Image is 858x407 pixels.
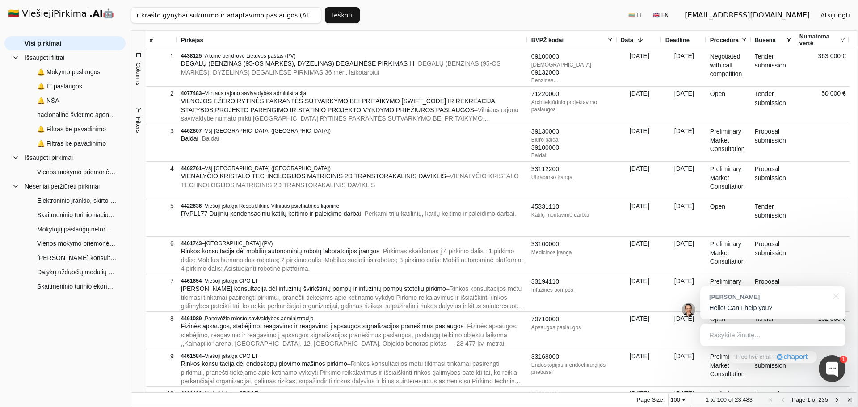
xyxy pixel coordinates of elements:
[531,84,614,93] div: 09134200
[617,162,662,199] div: [DATE]
[37,194,117,207] span: Elektroninio įrankio, skirto lietuvių (ne gimtosios) kalbos mokėjimui ir įgytoms kompetencijoms v...
[181,323,517,347] span: – Fizinės apsaugos, stebėjimo, reagavimo ir reagavimo į apsaugos signalizacijos pranešimus paslau...
[685,10,810,21] div: [EMAIL_ADDRESS][DOMAIN_NAME]
[37,265,117,279] span: Dalykų užduočių modulių (didelį mokymosi potencialą turintiems mokiniams) sukūrimo paslaugos (Atv...
[729,351,816,363] a: Free live chat·
[751,162,796,199] div: Proposal submission
[751,49,796,86] div: Tender submission
[181,127,524,134] div: –
[37,222,117,236] span: Mokytojų paslaugų neformaliojo vaikų švietimo veiklai vykdyti dinaminės pirkimo sistemos sukūrima...
[135,117,142,133] span: Filters
[205,90,306,97] span: Vilniaus rajono savivaldybės administracija
[205,53,295,59] span: Akcinė bendrovė Lietuvos paštas (PV)
[150,37,153,43] span: #
[181,390,202,397] span: 4461496
[181,360,347,367] span: Rinkos konsultacija dėl endoskopų plovimo mašinos pirkimo
[37,165,117,179] span: Vienos mokymo priemonės turinio parengimo su skaitmenine versija 3–5 m. vaikams A1–A2 paslaugų pi...
[25,37,61,50] span: Visi pirkimai
[637,396,665,403] div: Page Size:
[717,396,727,403] span: 100
[531,277,614,286] div: 33194110
[325,7,360,23] button: Ieškoti
[150,125,174,138] div: 3
[648,8,674,22] button: 🇬🇧 EN
[181,90,202,97] span: 4077483
[751,349,796,386] div: Proposal submission
[813,7,857,23] button: Atsijungti
[531,286,614,294] div: Infuzinės pompos
[792,396,805,403] span: Page
[89,8,103,19] strong: .AI
[181,172,446,180] span: VIENALYČIO KRISTALO TECHNOLOGIJOS MATRICINIS 2D TRANSTORAKALINIS DAVIKLIS
[205,203,339,209] span: Viešoji įstaiga Respublikinė Vilniaus psichiatrijos ligoninė
[755,37,776,43] span: Būsena
[751,237,796,274] div: Proposal submission
[198,135,219,142] span: – Baldai
[707,162,751,199] div: Preliminary Market Consultation
[711,396,715,403] span: to
[799,33,839,46] span: Numatoma vertė
[662,274,707,311] div: [DATE]
[181,285,523,327] span: – Rinkos konsultacijos metu tikimasi tinkamai pasirengti pirkimui, pranešti tiekėjams apie ketina...
[205,315,313,322] span: Panevėžio miesto savivaldybės administracija
[707,349,751,386] div: Preliminary Market Consultation
[181,210,361,217] span: RVPL177 Dujinių kondensacinių katilų keitimo ir paleidimo darbai
[617,349,662,386] div: [DATE]
[531,390,614,399] div: 33192600
[621,37,633,43] span: Data
[662,162,707,199] div: [DATE]
[181,97,497,113] span: VILNOJOS EŽERO RYTINĖS PAKRANTĖS SUTVARKYMO BEI PRITAIKYMO [SWIFT_CODE] IR REKREACIJAI STATYBOS P...
[736,353,770,361] span: Free live chat
[531,324,614,331] div: Apsaugos paslaugos
[617,274,662,311] div: [DATE]
[617,237,662,274] div: [DATE]
[682,303,695,316] img: Jonas
[531,352,614,361] div: 33168000
[205,165,331,172] span: VšĮ [GEOGRAPHIC_DATA] ([GEOGRAPHIC_DATA])
[531,77,614,84] div: Benzinas
[531,202,614,211] div: 45331110
[181,52,524,59] div: –
[846,396,853,403] div: Last Page
[37,65,101,79] span: 🔔 Mokymo paslaugos
[707,87,751,124] div: Open
[25,151,73,164] span: Išsaugoti pirkimai
[531,61,614,68] div: [DEMOGRAPHIC_DATA]
[205,240,273,247] span: [GEOGRAPHIC_DATA] (PV)
[25,51,64,64] span: Išsaugoti filtrai
[181,352,524,360] div: –
[710,37,739,43] span: Procedūra
[37,80,82,93] span: 🔔 IT paslaugos
[531,240,614,249] div: 33100000
[37,208,117,222] span: Skaitmeninio turinio nacionaliniam saugumui ir krašto gynybai sukūrimo ar adaptavimo paslaugų pir...
[779,396,786,403] div: Previous Page
[728,396,733,403] span: of
[662,312,707,349] div: [DATE]
[751,87,796,124] div: Tender submission
[818,396,828,403] span: 235
[707,274,751,311] div: Preliminary Market Consultation
[662,124,707,161] div: [DATE]
[135,63,142,85] span: Columns
[181,240,524,247] div: –
[709,293,828,301] div: [PERSON_NAME]
[181,37,203,43] span: Pirkėjas
[181,90,524,97] div: –
[181,60,415,67] span: DEGALŲ (BENZINAS (95-OS MARKĖS), DYZELINAS) DEGALINĖSE PIRKIMAS III
[181,135,198,142] span: Baldai
[37,122,106,136] span: 🔔 Filtras be pavadinimo
[531,127,614,136] div: 39130000
[531,174,614,181] div: Ultragarso įranga
[181,60,501,76] span: – DEGALŲ (BENZINAS (95-OS MARKĖS), DYZELINAS) DEGALINĖSE PIRKIMAS 36 mėn. laikotarpiui
[181,390,524,397] div: –
[181,165,524,172] div: –
[181,315,524,322] div: –
[150,162,174,175] div: 4
[150,312,174,325] div: 8
[662,49,707,86] div: [DATE]
[833,396,841,403] div: Next Page
[662,87,707,124] div: [DATE]
[840,356,847,363] div: 1
[707,49,751,86] div: Negotiated with call competition
[531,152,614,159] div: Baldai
